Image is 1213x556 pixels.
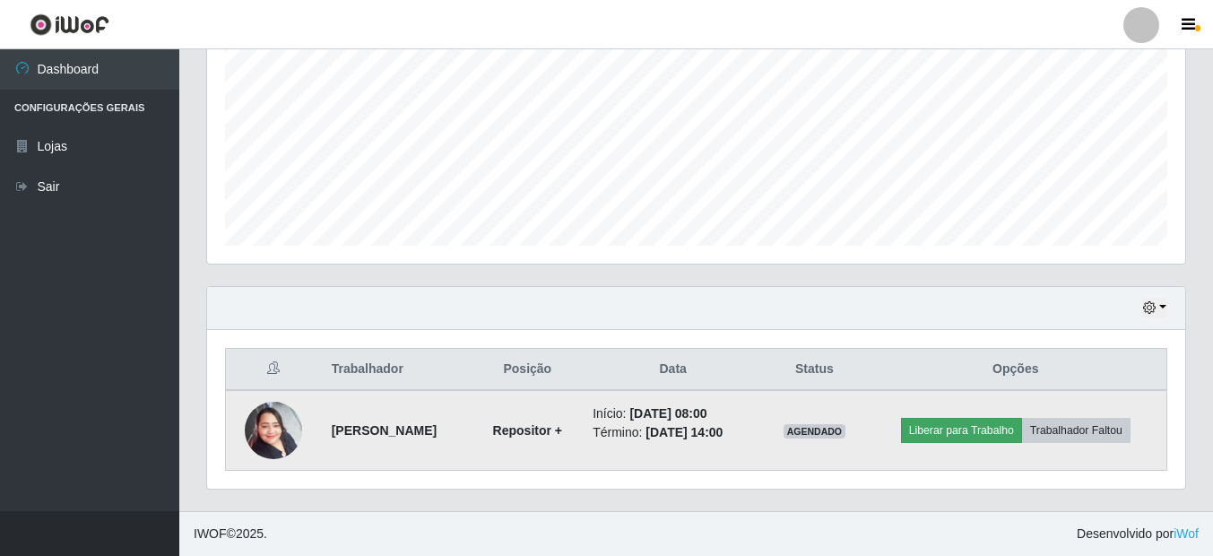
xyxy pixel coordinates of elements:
[645,425,723,439] time: [DATE] 14:00
[493,423,562,438] strong: Repositor +
[332,423,437,438] strong: [PERSON_NAME]
[1077,525,1199,543] span: Desenvolvido por
[472,349,582,391] th: Posição
[901,418,1022,443] button: Liberar para Trabalho
[321,349,473,391] th: Trabalhador
[784,424,846,439] span: AGENDADO
[764,349,864,391] th: Status
[245,392,302,468] img: 1736825019382.jpeg
[593,423,753,442] li: Término:
[865,349,1167,391] th: Opções
[194,526,227,541] span: IWOF
[194,525,267,543] span: © 2025 .
[1174,526,1199,541] a: iWof
[582,349,764,391] th: Data
[30,13,109,36] img: CoreUI Logo
[629,406,706,421] time: [DATE] 08:00
[593,404,753,423] li: Início:
[1022,418,1131,443] button: Trabalhador Faltou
